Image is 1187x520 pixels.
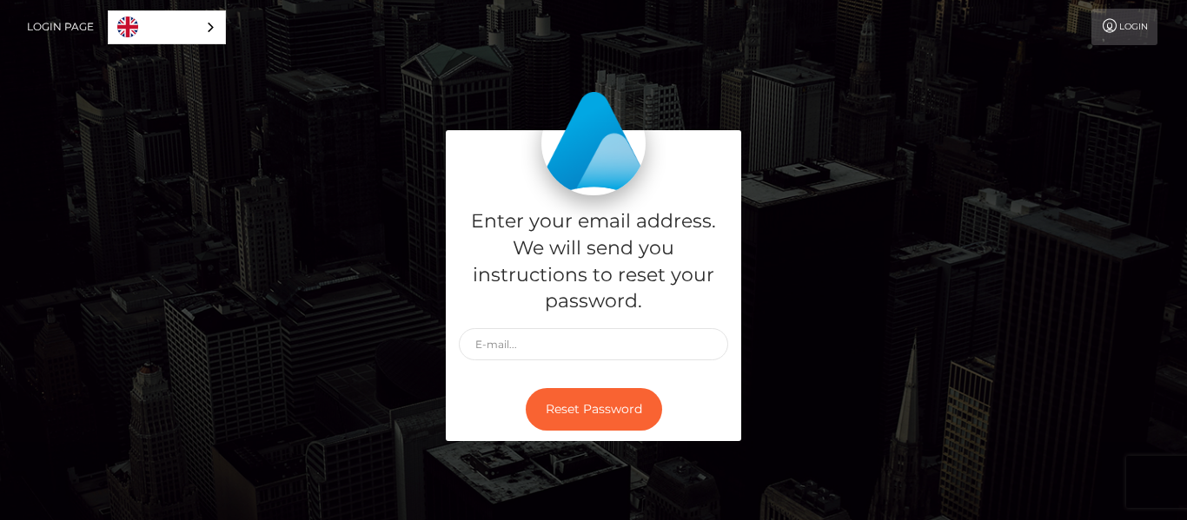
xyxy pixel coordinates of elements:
[541,91,646,195] img: MassPay Login
[108,10,226,44] div: Language
[459,208,728,315] h5: Enter your email address. We will send you instructions to reset your password.
[459,328,728,360] input: E-mail...
[1091,9,1157,45] a: Login
[27,9,94,45] a: Login Page
[108,10,226,44] aside: Language selected: English
[526,388,662,431] button: Reset Password
[109,11,225,43] a: English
